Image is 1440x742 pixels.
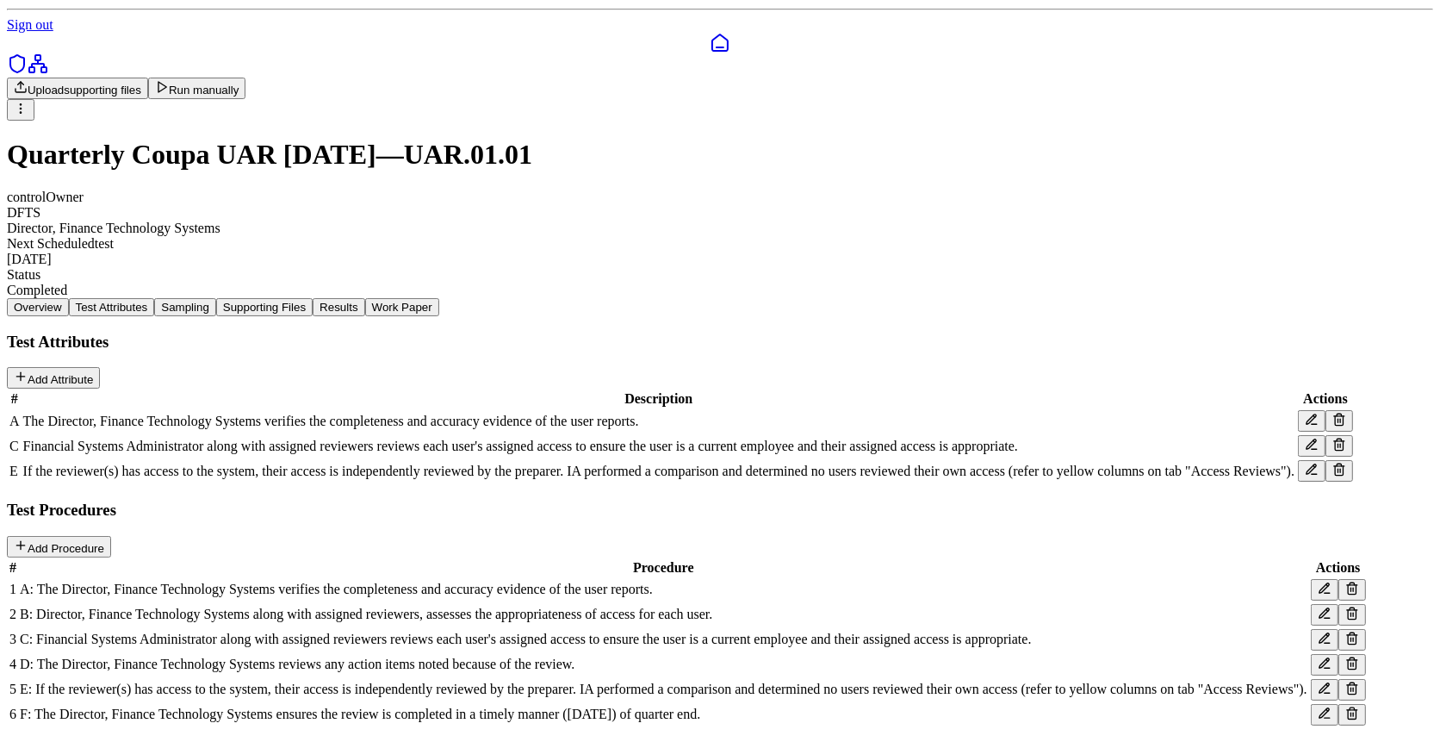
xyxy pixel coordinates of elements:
button: Delete test procedure [1338,629,1366,651]
td: 3 [9,628,17,652]
h3: Test Attributes [7,333,1433,352]
th: # [9,559,17,577]
span: Director, Finance Technology Systems [7,221,220,235]
button: Edit test procedure [1311,654,1338,676]
span: C: Financial Systems Administrator along with assigned reviewers reviews each user's assigned acc... [20,632,1032,646]
span: Financial Systems Administrator along with assigned reviewers reviews each user's assigned access... [23,439,1018,453]
h1: Quarterly Coupa UAR [DATE] — UAR.01.01 [7,139,1433,171]
span: If the reviewer(s) has access to the system, their access is independently reviewed by the prepar... [23,464,1295,478]
a: Sign out [7,17,53,32]
td: 5 [9,678,17,701]
span: The Director, Finance Technology Systems verifies the completeness and accuracy evidence of the u... [23,414,639,428]
a: SOC [7,62,28,77]
button: Edit test attribute [1298,435,1325,457]
button: Sampling [154,298,216,316]
span: C [9,439,19,453]
button: Edit test attribute [1298,410,1325,432]
td: 4 [9,653,17,677]
button: Delete test procedure [1338,579,1366,601]
span: F: The Director, Finance Technology Systems ensures the review is completed in a timely manner ([... [20,707,700,721]
div: [DATE] [7,252,1433,267]
button: Add Procedure [7,536,111,558]
button: Edit test attribute [1298,460,1325,482]
button: Work Paper [365,298,439,316]
div: Status [7,267,1433,283]
span: DFTS [7,205,40,220]
button: Delete test procedure [1338,604,1366,626]
span: D: The Director, Finance Technology Systems reviews any action items noted because of the review. [20,657,574,671]
div: control Owner [7,190,1433,205]
td: 2 [9,603,17,627]
span: A [9,414,20,428]
button: Results [313,298,364,316]
button: More Options [7,99,34,121]
button: Edit test procedure [1311,604,1338,626]
h3: Test Procedures [7,501,1433,520]
nav: Tabs [7,298,1433,316]
span: E: If the reviewer(s) has access to the system, their access is independently reviewed by the pre... [20,682,1307,696]
button: Delete test procedure [1338,654,1366,676]
button: Run manually [148,78,246,99]
span: E [9,464,18,478]
span: A: The Director, Finance Technology Systems verifies the completeness and accuracy evidence of th... [20,582,653,596]
button: Test Attributes [69,298,155,316]
button: Delete test procedure [1338,679,1366,701]
div: Next Scheduled test [7,236,1433,252]
button: Delete test attribute [1325,435,1353,457]
th: Description [22,390,1296,408]
a: Integrations [28,62,48,77]
button: Supporting Files [216,298,313,316]
th: Actions [1297,390,1354,408]
div: Completed [7,283,1433,298]
button: Edit test procedure [1311,704,1338,726]
th: # [9,390,21,408]
button: Add Attribute [7,367,100,389]
button: Uploadsupporting files [7,78,148,99]
button: Overview [7,298,69,316]
button: Delete test procedure [1338,704,1366,726]
td: 1 [9,578,17,602]
button: Edit test procedure [1311,579,1338,601]
button: Edit test procedure [1311,629,1338,651]
td: 6 [9,703,17,726]
button: Edit test procedure [1311,679,1338,701]
th: Actions [1310,559,1367,577]
button: Delete test attribute [1325,460,1353,482]
th: Procedure [19,559,1308,577]
span: B: Director, Finance Technology Systems along with assigned reviewers, assesses the appropriatene... [20,607,712,621]
a: Dashboard [7,33,1433,53]
button: Delete test attribute [1325,410,1353,432]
